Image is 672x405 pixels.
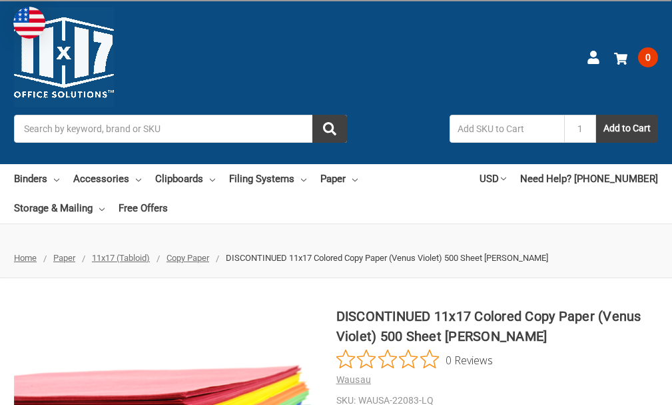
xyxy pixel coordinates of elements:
[638,47,658,67] span: 0
[14,253,37,263] a: Home
[480,164,506,193] a: USD
[614,40,658,75] a: 0
[226,253,548,263] span: DISCONTINUED 11x17 Colored Copy Paper (Venus Violet) 500 Sheet [PERSON_NAME]
[320,164,358,193] a: Paper
[14,193,105,223] a: Storage & Mailing
[450,115,564,143] input: Add SKU to Cart
[596,115,658,143] button: Add to Cart
[336,350,493,370] button: Rated 0 out of 5 stars from 0 reviews. Jump to reviews.
[14,7,114,107] img: 11x17.com
[520,164,658,193] a: Need Help? [PHONE_NUMBER]
[336,306,659,346] h1: DISCONTINUED 11x17 Colored Copy Paper (Venus Violet) 500 Sheet [PERSON_NAME]
[14,115,347,143] input: Search by keyword, brand or SKU
[229,164,306,193] a: Filing Systems
[92,253,150,263] a: 11x17 (Tabloid)
[13,7,45,39] img: duty and tax information for United States
[336,374,372,385] a: Wausau
[167,253,209,263] a: Copy Paper
[14,164,59,193] a: Binders
[155,164,215,193] a: Clipboards
[73,164,141,193] a: Accessories
[53,253,75,263] a: Paper
[119,193,168,223] a: Free Offers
